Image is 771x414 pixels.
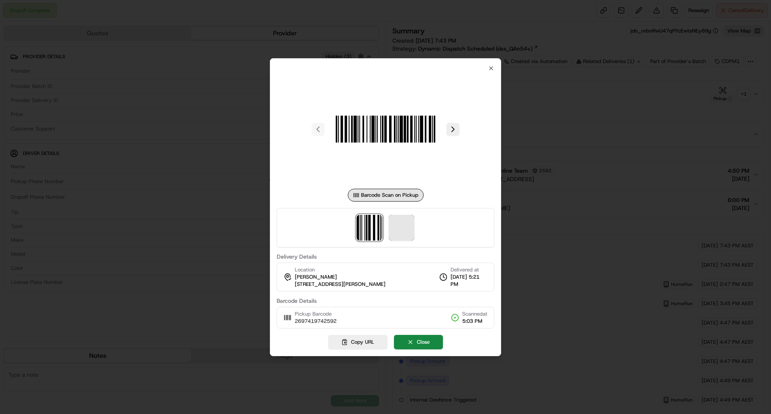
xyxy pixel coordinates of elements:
[295,266,315,273] span: Location
[348,189,424,202] div: Barcode Scan on Pickup
[462,310,487,318] span: Scanned at
[357,215,382,241] img: barcode_scan_on_pickup image
[451,273,487,288] span: [DATE] 5:21 PM
[328,71,443,187] img: barcode_scan_on_pickup image
[394,335,443,349] button: Close
[277,254,494,259] label: Delivery Details
[451,266,487,273] span: Delivered at
[295,273,337,281] span: [PERSON_NAME]
[328,335,388,349] button: Copy URL
[295,310,337,318] span: Pickup Barcode
[277,298,494,304] label: Barcode Details
[462,318,487,325] span: 5:03 PM
[295,318,337,325] span: 2697419742592
[295,281,385,288] span: [STREET_ADDRESS][PERSON_NAME]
